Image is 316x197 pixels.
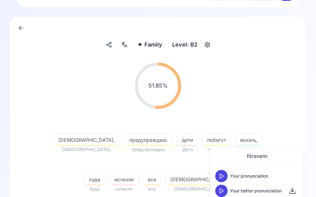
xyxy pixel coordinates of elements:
[124,146,173,153] span: предупреждаю,
[135,39,165,50] button: ⚭Family
[165,176,232,183] span: [DEMOGRAPHIC_DATA].
[109,173,139,185] button: исчезли
[110,176,139,183] span: исчезли
[230,173,268,179] span: Your pronunciation
[235,133,263,146] button: искать,
[177,146,198,153] span: Дети
[230,188,282,194] span: Your better pronunciation
[137,40,143,49] span: ⚭
[143,173,161,185] button: все
[170,39,200,50] div: Level: B2
[235,136,263,144] span: искать,
[202,146,231,153] span: побегут
[124,133,173,146] button: предупреждаю:
[235,146,263,153] span: искать
[177,136,198,144] span: дети
[53,146,120,153] span: [DEMOGRAPHIC_DATA],
[84,173,106,185] button: куда
[202,136,231,144] span: побегут
[148,81,168,90] span: 51.85 %
[247,152,267,160] span: försvann
[165,173,232,185] button: [DEMOGRAPHIC_DATA].
[124,136,173,144] span: предупреждаю:
[109,185,139,193] span: изчисли
[202,133,231,146] button: побегут
[53,136,120,144] span: [DEMOGRAPHIC_DATA],
[53,133,120,146] button: [DEMOGRAPHIC_DATA],
[143,176,161,183] span: все
[170,39,212,50] button: Level: B2
[165,185,232,193] span: [DEMOGRAPHIC_DATA].
[177,133,198,146] button: дети
[143,185,161,193] span: все
[84,176,105,183] span: куда
[144,40,162,49] span: Family
[84,185,106,193] span: Куда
